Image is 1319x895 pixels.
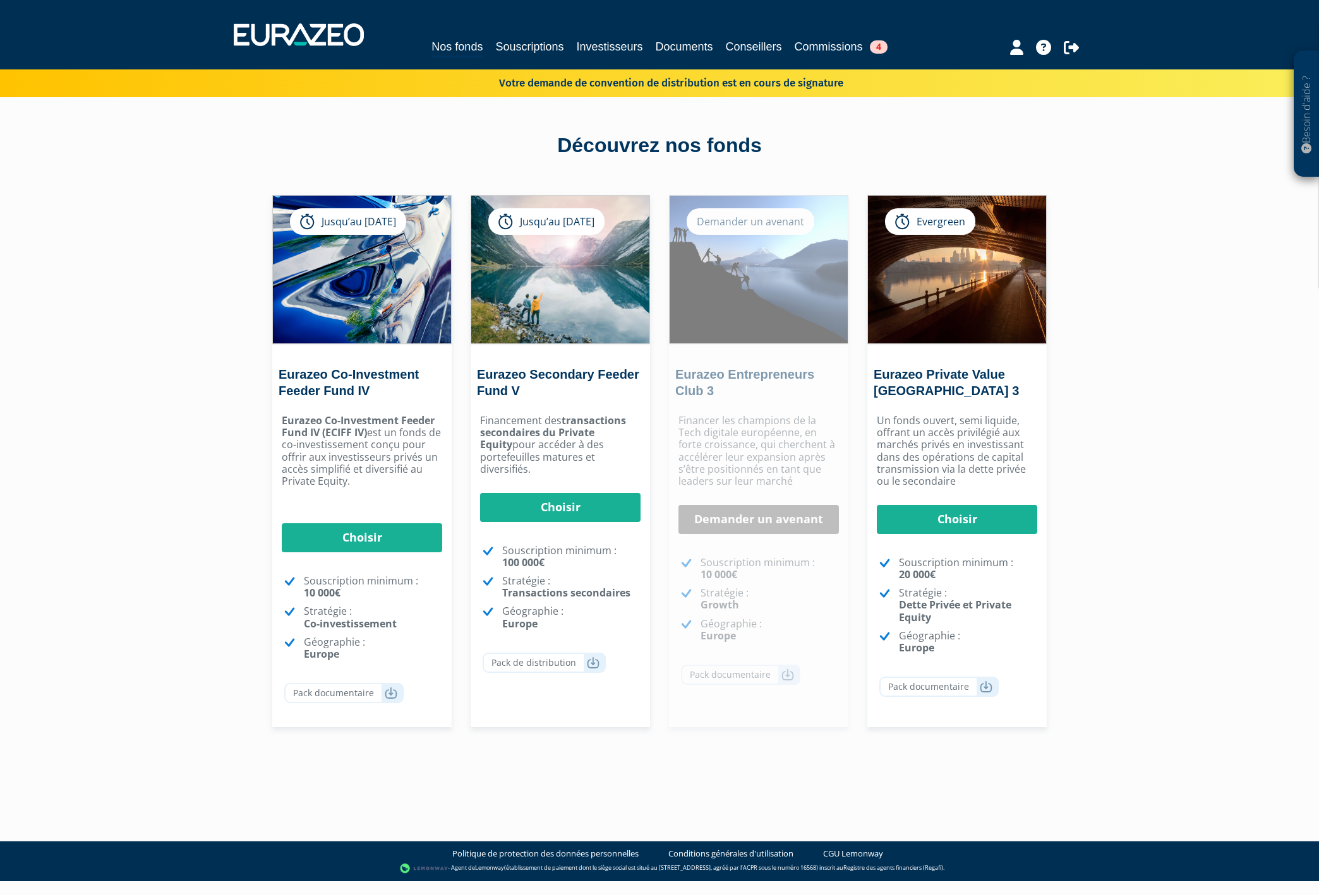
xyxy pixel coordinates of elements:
strong: 10 000€ [701,567,737,581]
img: 1732889491-logotype_eurazeo_blanc_rvb.png [234,23,364,46]
p: Stratégie : [701,587,839,611]
strong: 10 000€ [304,586,340,600]
a: Eurazeo Secondary Feeder Fund V [477,367,639,398]
a: Lemonway [475,863,504,872]
a: Demander un avenant [678,505,839,534]
div: Découvrez nos fonds [299,131,1020,160]
p: Besoin d'aide ? [1299,57,1314,171]
a: Pack de distribution [483,653,606,673]
a: Nos fonds [431,38,483,57]
strong: transactions secondaires du Private Equity [480,413,626,451]
strong: 100 000€ [502,555,545,569]
p: Géographie : [899,630,1037,654]
a: Politique de protection des données personnelles [452,848,639,860]
p: Votre demande de convention de distribution est en cours de signature [462,73,843,91]
a: Eurazeo Co-Investment Feeder Fund IV [279,367,419,398]
p: Stratégie : [502,575,641,599]
p: Financement des pour accéder à des portefeuilles matures et diversifiés. [480,415,641,475]
p: Géographie : [502,605,641,629]
strong: Eurazeo Co-Investment Feeder Fund IV (ECIFF IV) [282,413,435,439]
a: Eurazeo Private Value [GEOGRAPHIC_DATA] 3 [874,367,1019,398]
p: Stratégie : [899,587,1037,624]
div: Evergreen [885,208,975,235]
p: Souscription minimum : [304,575,442,599]
p: Stratégie : [304,605,442,629]
p: Géographie : [304,636,442,660]
strong: 20 000€ [899,567,936,581]
strong: Transactions secondaires [502,586,630,600]
strong: Dette Privée et Private Equity [899,598,1011,624]
a: Pack documentaire [879,677,999,697]
img: Eurazeo Private Value Europe 3 [868,196,1046,343]
a: Souscriptions [495,38,563,56]
p: Financer les champions de la Tech digitale européenne, en forte croissance, qui cherchent à accél... [678,415,839,487]
span: 4 [870,40,888,54]
img: Eurazeo Secondary Feeder Fund V [471,196,649,343]
a: Documents [656,38,713,56]
strong: Europe [701,629,736,643]
div: - Agent de (établissement de paiement dont le siège social est situé au [STREET_ADDRESS], agréé p... [13,862,1306,875]
a: Pack documentaire [681,665,800,685]
a: Investisseurs [576,38,642,56]
img: logo-lemonway.png [400,862,449,875]
p: Un fonds ouvert, semi liquide, offrant un accès privilégié aux marchés privés en investissant dan... [877,415,1037,487]
a: Choisir [282,523,442,552]
div: Jusqu’au [DATE] [488,208,605,235]
strong: Europe [899,641,934,655]
a: Choisir [480,493,641,522]
div: Demander un avenant [687,208,814,235]
p: Souscription minimum : [701,557,839,581]
p: Souscription minimum : [502,545,641,569]
strong: Europe [304,647,339,661]
a: Pack documentaire [284,683,404,703]
a: Registre des agents financiers (Regafi) [843,863,943,872]
a: Eurazeo Entrepreneurs Club 3 [675,367,814,398]
a: Commissions4 [795,38,888,56]
a: Conseillers [726,38,782,56]
strong: Growth [701,598,739,612]
strong: Europe [502,617,538,631]
a: Conditions générales d'utilisation [668,848,793,860]
p: Géographie : [701,618,839,642]
img: Eurazeo Co-Investment Feeder Fund IV [273,196,451,343]
div: Jusqu’au [DATE] [290,208,406,235]
a: Choisir [877,505,1037,534]
strong: Co-investissement [304,617,397,631]
p: est un fonds de co-investissement conçu pour offrir aux investisseurs privés un accès simplifié e... [282,415,442,487]
img: Eurazeo Entrepreneurs Club 3 [670,196,848,343]
p: Souscription minimum : [899,557,1037,581]
a: CGU Lemonway [823,848,883,860]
